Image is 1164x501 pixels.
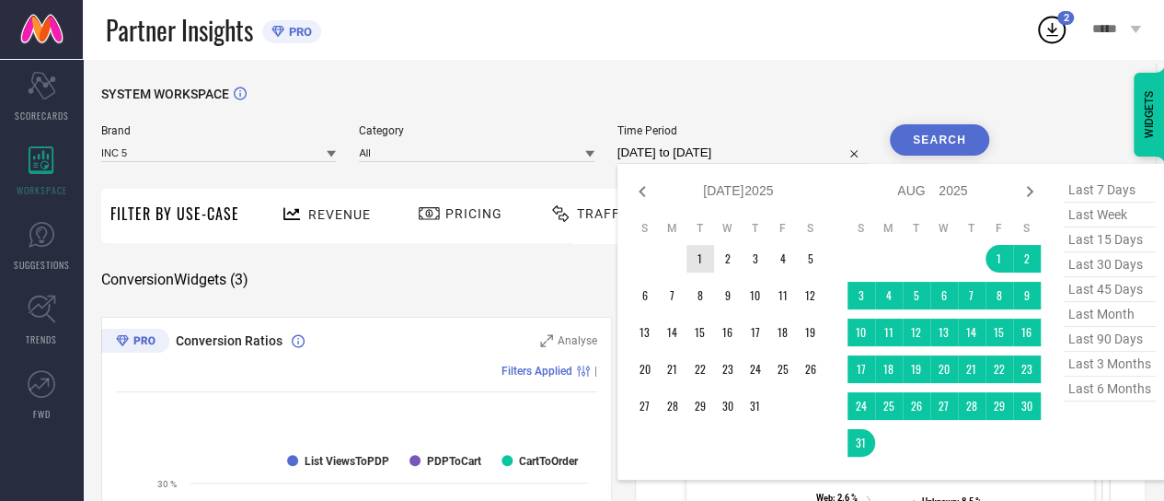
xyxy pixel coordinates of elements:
td: Fri Aug 01 2025 [985,245,1013,273]
td: Sun Jul 13 2025 [631,319,659,346]
td: Fri Aug 15 2025 [985,319,1013,346]
th: Friday [985,221,1013,236]
th: Sunday [631,221,659,236]
span: last 15 days [1064,227,1156,252]
span: TRENDS [26,332,57,346]
td: Tue Aug 26 2025 [903,392,930,420]
td: Fri Jul 11 2025 [769,282,797,309]
td: Sun Aug 03 2025 [847,282,875,309]
th: Tuesday [686,221,714,236]
span: | [594,365,597,378]
td: Mon Aug 11 2025 [875,319,903,346]
td: Thu Jul 17 2025 [742,319,769,346]
td: Sat Jul 05 2025 [797,245,824,273]
td: Sun Aug 10 2025 [847,319,875,346]
span: Filters Applied [501,365,572,378]
td: Mon Jul 28 2025 [659,392,686,420]
td: Thu Aug 07 2025 [958,282,985,309]
span: 2 [1063,12,1068,24]
td: Tue Jul 01 2025 [686,245,714,273]
td: Tue Jul 22 2025 [686,355,714,383]
td: Tue Jul 29 2025 [686,392,714,420]
span: last 7 days [1064,178,1156,203]
div: Open download list [1035,13,1068,46]
td: Thu Jul 24 2025 [742,355,769,383]
button: Search [890,124,989,156]
td: Sat Aug 09 2025 [1013,282,1041,309]
span: PRO [284,25,312,39]
td: Sun Aug 17 2025 [847,355,875,383]
span: SUGGESTIONS [14,258,70,272]
td: Mon Jul 07 2025 [659,282,686,309]
span: Partner Insights [106,11,253,49]
span: Category [359,124,594,137]
span: Traffic [577,206,634,221]
td: Sat Jul 19 2025 [797,319,824,346]
td: Fri Aug 29 2025 [985,392,1013,420]
th: Saturday [797,221,824,236]
text: PDPToCart [427,455,481,468]
td: Wed Jul 16 2025 [714,319,742,346]
td: Mon Aug 18 2025 [875,355,903,383]
td: Sun Jul 06 2025 [631,282,659,309]
span: FWD [33,407,51,421]
th: Tuesday [903,221,930,236]
td: Wed Jul 09 2025 [714,282,742,309]
td: Tue Aug 19 2025 [903,355,930,383]
td: Tue Aug 12 2025 [903,319,930,346]
span: Conversion Ratios [176,333,282,348]
td: Sun Aug 24 2025 [847,392,875,420]
span: last 90 days [1064,327,1156,352]
span: last 30 days [1064,252,1156,277]
td: Fri Jul 25 2025 [769,355,797,383]
td: Thu Aug 14 2025 [958,319,985,346]
th: Sunday [847,221,875,236]
td: Wed Aug 13 2025 [930,319,958,346]
span: Time Period [617,124,867,137]
div: Next month [1019,181,1041,203]
td: Tue Aug 05 2025 [903,282,930,309]
td: Sat Aug 30 2025 [1013,392,1041,420]
text: 30 % [157,479,177,489]
td: Sat Aug 23 2025 [1013,355,1041,383]
td: Sun Jul 27 2025 [631,392,659,420]
td: Thu Aug 28 2025 [958,392,985,420]
span: Conversion Widgets ( 3 ) [101,271,248,289]
td: Fri Aug 22 2025 [985,355,1013,383]
span: Filter By Use-Case [110,203,239,225]
td: Sat Aug 02 2025 [1013,245,1041,273]
span: SYSTEM WORKSPACE [101,87,229,101]
td: Fri Jul 18 2025 [769,319,797,346]
td: Thu Aug 21 2025 [958,355,985,383]
div: Previous month [631,181,653,203]
td: Wed Jul 30 2025 [714,392,742,420]
td: Wed Aug 27 2025 [930,392,958,420]
td: Mon Jul 14 2025 [659,319,686,346]
td: Wed Jul 23 2025 [714,355,742,383]
input: Select time period [617,142,867,164]
svg: Zoom [540,334,553,347]
td: Fri Jul 04 2025 [769,245,797,273]
td: Tue Jul 15 2025 [686,319,714,346]
span: last 3 months [1064,352,1156,377]
td: Wed Aug 06 2025 [930,282,958,309]
span: SCORECARDS [15,109,69,122]
div: Premium [101,329,169,356]
td: Tue Jul 08 2025 [686,282,714,309]
td: Mon Jul 21 2025 [659,355,686,383]
span: last 6 months [1064,377,1156,402]
td: Sat Jul 26 2025 [797,355,824,383]
td: Thu Jul 10 2025 [742,282,769,309]
td: Thu Jul 03 2025 [742,245,769,273]
td: Sun Jul 20 2025 [631,355,659,383]
td: Thu Jul 31 2025 [742,392,769,420]
th: Friday [769,221,797,236]
th: Saturday [1013,221,1041,236]
td: Sat Jul 12 2025 [797,282,824,309]
td: Wed Jul 02 2025 [714,245,742,273]
span: Analyse [558,334,597,347]
td: Mon Aug 25 2025 [875,392,903,420]
th: Thursday [742,221,769,236]
span: last month [1064,302,1156,327]
th: Thursday [958,221,985,236]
